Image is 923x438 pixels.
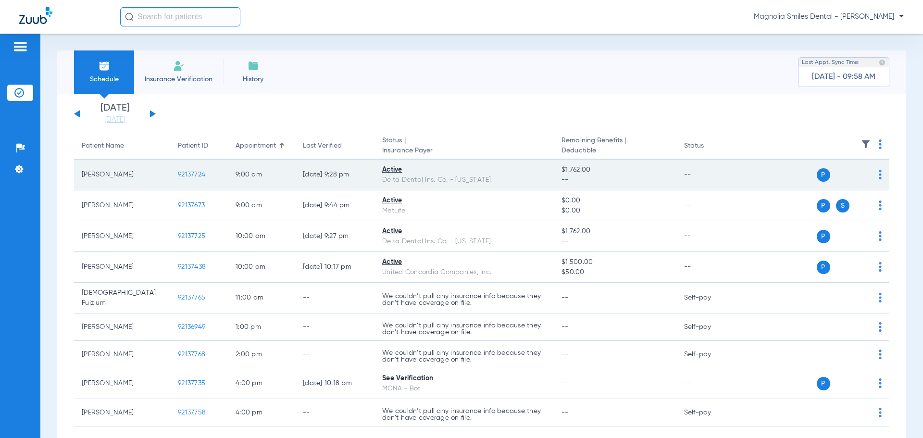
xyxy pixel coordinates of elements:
[382,196,546,206] div: Active
[561,226,668,237] span: $1,762.00
[561,267,668,277] span: $50.00
[12,41,28,52] img: hamburger-icon
[228,160,295,190] td: 9:00 AM
[81,75,127,84] span: Schedule
[303,141,367,151] div: Last Verified
[295,283,374,313] td: --
[561,409,569,416] span: --
[228,221,295,252] td: 10:00 AM
[74,252,170,283] td: [PERSON_NAME]
[178,409,206,416] span: 92137758
[561,175,668,185] span: --
[295,341,374,368] td: --
[561,237,668,247] span: --
[74,368,170,399] td: [PERSON_NAME]
[295,160,374,190] td: [DATE] 9:28 PM
[228,283,295,313] td: 11:00 AM
[178,351,205,358] span: 92137768
[295,399,374,426] td: --
[74,160,170,190] td: [PERSON_NAME]
[382,146,546,156] span: Insurance Payer
[178,324,205,330] span: 92136949
[879,59,886,66] img: last sync help info
[817,168,830,182] span: P
[86,115,144,125] a: [DATE]
[295,252,374,283] td: [DATE] 10:17 PM
[879,231,882,241] img: group-dot-blue.svg
[676,190,741,221] td: --
[879,262,882,272] img: group-dot-blue.svg
[86,103,144,125] li: [DATE]
[561,294,569,301] span: --
[374,133,554,160] th: Status |
[676,133,741,160] th: Status
[141,75,216,84] span: Insurance Verification
[173,60,185,72] img: Manual Insurance Verification
[382,267,546,277] div: United Concordia Companies, Inc.
[74,399,170,426] td: [PERSON_NAME]
[561,196,668,206] span: $0.00
[248,60,259,72] img: History
[230,75,276,84] span: History
[382,374,546,384] div: See Verification
[561,380,569,387] span: --
[812,72,875,82] span: [DATE] - 09:58 AM
[228,399,295,426] td: 4:00 PM
[879,139,882,149] img: group-dot-blue.svg
[879,170,882,179] img: group-dot-blue.svg
[228,252,295,283] td: 10:00 AM
[82,141,162,151] div: Patient Name
[382,226,546,237] div: Active
[561,165,668,175] span: $1,762.00
[676,252,741,283] td: --
[295,221,374,252] td: [DATE] 9:27 PM
[382,237,546,247] div: Delta Dental Ins. Co. - [US_STATE]
[561,351,569,358] span: --
[676,399,741,426] td: Self-pay
[74,313,170,341] td: [PERSON_NAME]
[875,392,923,438] iframe: Chat Widget
[879,200,882,210] img: group-dot-blue.svg
[836,199,849,213] span: S
[382,408,546,421] p: We couldn’t pull any insurance info because they don’t have coverage on file.
[120,7,240,26] input: Search for patients
[382,257,546,267] div: Active
[228,313,295,341] td: 1:00 PM
[817,377,830,390] span: P
[99,60,110,72] img: Schedule
[561,324,569,330] span: --
[879,293,882,302] img: group-dot-blue.svg
[125,13,134,21] img: Search Icon
[382,384,546,394] div: MCNA - Bot
[879,350,882,359] img: group-dot-blue.svg
[879,322,882,332] img: group-dot-blue.svg
[178,141,220,151] div: Patient ID
[676,160,741,190] td: --
[295,190,374,221] td: [DATE] 9:44 PM
[879,378,882,388] img: group-dot-blue.svg
[561,146,668,156] span: Deductible
[74,221,170,252] td: [PERSON_NAME]
[178,141,208,151] div: Patient ID
[228,190,295,221] td: 9:00 AM
[82,141,124,151] div: Patient Name
[19,7,52,24] img: Zuub Logo
[236,141,276,151] div: Appointment
[676,221,741,252] td: --
[817,230,830,243] span: P
[236,141,287,151] div: Appointment
[178,233,205,239] span: 92137725
[178,294,205,301] span: 92137765
[754,12,904,22] span: Magnolia Smiles Dental - [PERSON_NAME]
[178,202,205,209] span: 92137673
[817,261,830,274] span: P
[382,350,546,363] p: We couldn’t pull any insurance info because they don’t have coverage on file.
[295,368,374,399] td: [DATE] 10:18 PM
[228,341,295,368] td: 2:00 PM
[676,368,741,399] td: --
[676,341,741,368] td: Self-pay
[554,133,676,160] th: Remaining Benefits |
[382,322,546,336] p: We couldn’t pull any insurance info because they don’t have coverage on file.
[303,141,342,151] div: Last Verified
